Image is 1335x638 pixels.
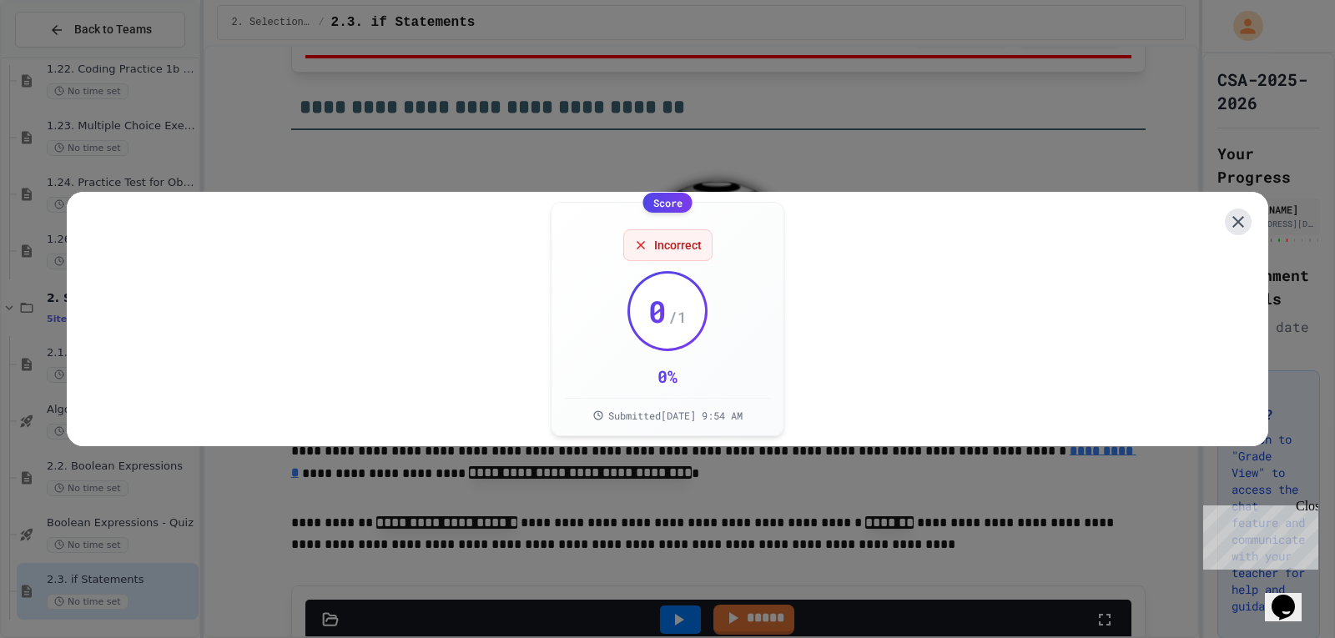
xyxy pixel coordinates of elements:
[1265,571,1318,621] iframe: chat widget
[608,409,743,422] span: Submitted [DATE] 9:54 AM
[668,305,687,329] span: / 1
[657,364,678,388] div: 0 %
[7,7,115,106] div: Chat with us now!Close
[648,294,667,328] span: 0
[643,193,693,213] div: Score
[1196,499,1318,570] iframe: chat widget
[654,237,702,254] span: Incorrect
